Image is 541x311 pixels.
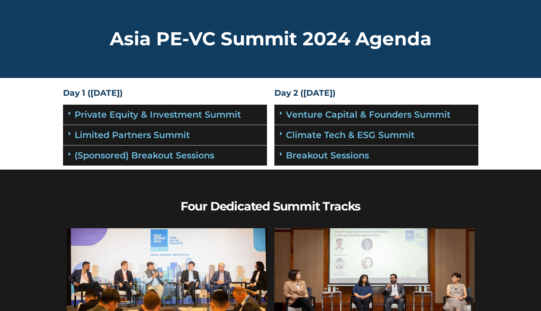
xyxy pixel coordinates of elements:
[181,199,360,213] b: Four Dedicated Summit Tracks
[286,109,451,120] a: Venture Capital & Founders​ Summit
[286,150,369,161] a: Breakout Sessions
[75,150,214,161] a: (Sponsored) Breakout Sessions
[63,89,267,97] h4: Day 1 ([DATE])
[274,89,478,97] h4: Day 2 ([DATE])
[63,30,478,48] h2: Asia PE-VC Summit 2024 Agenda
[75,130,190,140] a: Limited Partners Summit
[75,109,241,120] a: Private Equity & Investment Summit
[286,130,415,140] a: Climate Tech & ESG Summit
